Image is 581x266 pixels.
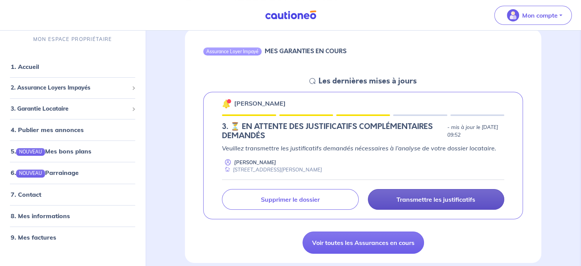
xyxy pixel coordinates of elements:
[222,99,231,108] img: 🔔
[222,189,358,210] a: Supprimer le dossier
[11,233,56,241] a: 9. Mes factures
[522,11,558,20] p: Mon compte
[447,124,504,139] p: - mis à jour le [DATE] 09:52
[397,196,475,203] p: Transmettre les justificatifs
[11,63,39,71] a: 1. Accueil
[319,77,417,86] h5: Les dernières mises à jours
[3,59,142,75] div: 1. Accueil
[261,196,320,203] p: Supprimer le dossier
[234,159,276,166] p: [PERSON_NAME]
[494,6,572,25] button: illu_account_valid_menu.svgMon compte
[11,126,84,134] a: 4. Publier mes annonces
[203,47,262,55] div: Assurance Loyer Impayé
[222,144,504,153] p: Veuillez transmettre les justificatifs demandés nécessaires à l’analyse de votre dossier locataire.
[11,191,41,198] a: 7. Contact
[222,166,322,173] div: [STREET_ADDRESS][PERSON_NAME]
[33,36,112,43] p: MON ESPACE PROPRIÉTAIRE
[11,84,129,93] span: 2. Assurance Loyers Impayés
[368,189,504,210] a: Transmettre les justificatifs
[3,230,142,245] div: 9. Mes factures
[222,122,504,140] div: state: DOCUMENTS-INCOMPLETE, Context: NEW,CHOOSE-CERTIFICATE,ALONE,LESSOR-DOCUMENTS
[11,148,91,155] a: 5.NOUVEAUMes bons plans
[303,232,424,254] a: Voir toutes les Assurances en cours
[3,187,142,202] div: 7. Contact
[11,212,70,220] a: 8. Mes informations
[265,47,346,55] h6: MES GARANTIES EN COURS
[3,208,142,224] div: 8. Mes informations
[3,165,142,181] div: 6.NOUVEAUParrainage
[11,169,79,177] a: 6.NOUVEAUParrainage
[11,104,129,113] span: 3. Garantie Locataire
[222,122,444,140] h5: 3. ⏳️️ EN ATTENTE DES JUSTIFICATIFS COMPLÉMENTAIRES DEMANDÉS
[3,101,142,116] div: 3. Garantie Locataire
[234,99,286,108] p: [PERSON_NAME]
[3,81,142,96] div: 2. Assurance Loyers Impayés
[3,122,142,138] div: 4. Publier mes annonces
[262,10,319,20] img: Cautioneo
[3,144,142,159] div: 5.NOUVEAUMes bons plans
[507,9,519,21] img: illu_account_valid_menu.svg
